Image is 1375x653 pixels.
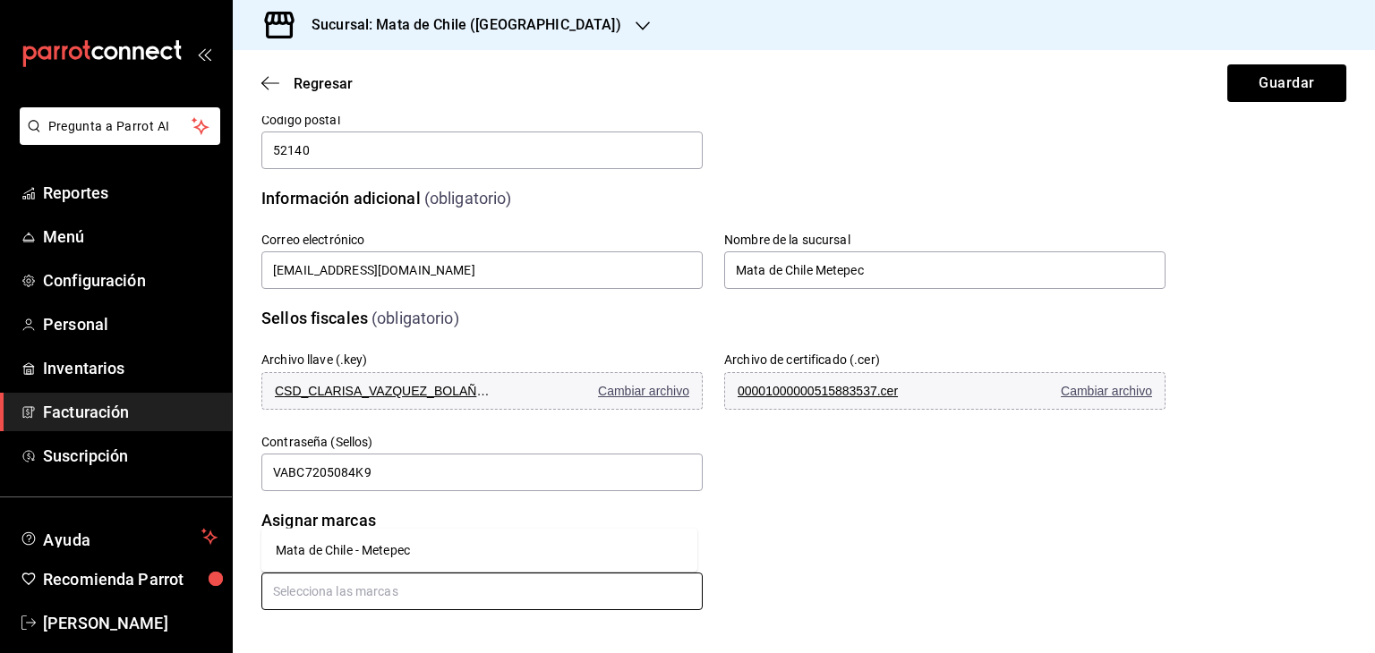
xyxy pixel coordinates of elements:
[261,114,703,126] label: Código postal
[738,384,952,398] span: 00001000000515883537.cer
[294,75,353,92] span: Regresar
[43,312,218,336] span: Personal
[724,372,1166,410] button: 00001000000515883537.cerCambiar archivo
[1227,64,1346,102] button: Guardar
[724,233,1166,246] label: Nombre de la sucursal
[43,356,218,380] span: Inventarios
[20,107,220,145] button: Pregunta a Parrot AI
[424,186,512,210] div: (obligatorio)
[724,353,880,366] label: Archivo de certificado (.cer)
[297,14,621,36] h3: Sucursal: Mata de Chile ([GEOGRAPHIC_DATA])
[197,47,211,61] button: open_drawer_menu
[43,444,218,468] span: Suscripción
[43,268,218,293] span: Configuración
[261,372,703,410] button: CSD_CLARISA_VAZQUEZ_BOLAÑOS_VABC7205084K9_20221027_131806.keyCambiar archivo
[43,225,218,249] span: Menú
[261,353,368,366] label: Archivo llave (.key)
[261,436,703,448] label: Contraseña (Sellos)
[261,233,703,246] label: Correo electrónico
[43,611,218,635] span: [PERSON_NAME]
[43,400,218,424] span: Facturación
[261,131,703,169] input: Obligatorio
[261,306,368,330] div: Sellos fiscales
[261,186,421,210] div: Información adicional
[372,306,459,330] div: (obligatorio)
[598,384,689,398] span: Cambiar archivo
[1061,384,1152,398] span: Cambiar archivo
[43,526,194,547] span: Ayuda
[48,117,192,136] span: Pregunta a Parrot AI
[261,536,697,565] li: Mata de Chile - Metepec
[43,567,218,591] span: Recomienda Parrot
[43,181,218,205] span: Reportes
[261,75,353,92] button: Regresar
[261,572,703,610] input: Selecciona las marcas
[13,130,220,148] a: Pregunta a Parrot AI
[275,384,490,398] span: CSD_CLARISA_VAZQUEZ_BOLAÑOS_VABC7205084K9_20221027_131806.key
[261,508,376,532] div: Asignar marcas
